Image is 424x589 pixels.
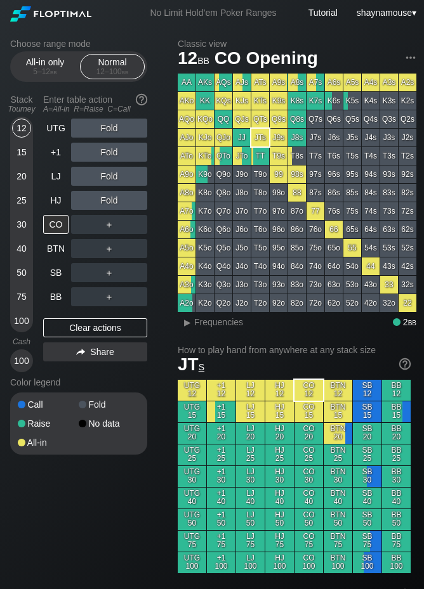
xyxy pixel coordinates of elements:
div: K9s [270,92,288,110]
div: J8o [233,184,251,202]
img: help.32db89a4.svg [135,93,149,107]
div: Q7o [215,202,232,220]
div: K7o [196,202,214,220]
div: T6s [325,147,343,165]
div: BB [43,287,69,306]
div: ATo [178,147,195,165]
div: A3o [178,276,195,294]
div: 54o [343,257,361,275]
div: 30 [12,215,31,234]
div: 20 [12,167,31,186]
div: 32s [399,276,416,294]
div: QQ [215,110,232,128]
div: CO 25 [295,444,323,465]
div: 63s [380,221,398,238]
div: 95o [270,239,288,257]
div: T7o [251,202,269,220]
div: A9o [178,165,195,183]
div: BTN 12 [324,380,352,401]
div: 64o [325,257,343,275]
div: BTN 50 [324,509,352,530]
div: 93s [380,165,398,183]
div: Cash [5,337,38,346]
div: AJs [233,74,251,91]
div: J3s [380,129,398,146]
div: QTs [251,110,269,128]
div: A8s [288,74,306,91]
div: Q2s [399,110,416,128]
div: HJ 20 [265,423,294,444]
div: +1 20 [207,423,235,444]
div: TT [251,147,269,165]
div: 93o [270,276,288,294]
div: BTN 20 [324,423,352,444]
div: J3o [233,276,251,294]
div: SB 15 [353,401,381,422]
div: A5o [178,239,195,257]
div: BTN 15 [324,401,352,422]
div: 97o [270,202,288,220]
div: ＋ [71,239,147,258]
div: ATs [251,74,269,91]
div: J2s [399,129,416,146]
div: Q9s [270,110,288,128]
div: 65s [343,221,361,238]
div: 86o [288,221,306,238]
div: 76s [325,202,343,220]
div: UTG 100 [178,552,206,573]
div: UTG 40 [178,488,206,508]
div: CO 50 [295,509,323,530]
div: AKo [178,92,195,110]
div: LJ [43,167,69,186]
div: SB 30 [353,466,381,487]
div: T8s [288,147,306,165]
div: Enter table action [43,89,147,119]
div: 73s [380,202,398,220]
div: 66 [325,221,343,238]
div: A9s [270,74,288,91]
div: K4s [362,92,380,110]
div: 44 [362,257,380,275]
div: BB 15 [382,401,411,422]
div: Q4s [362,110,380,128]
span: bb [50,67,57,76]
div: 74o [307,257,324,275]
div: T7s [307,147,324,165]
div: 100 [12,311,31,330]
div: BTN 40 [324,488,352,508]
div: HJ 75 [265,531,294,552]
div: CO 30 [295,466,323,487]
div: T2s [399,147,416,165]
div: LJ 40 [236,488,265,508]
div: UTG 75 [178,531,206,552]
div: 22 [399,294,416,312]
span: bb [197,53,209,67]
div: 40 [12,239,31,258]
div: CO 20 [295,423,323,444]
div: 85s [343,184,361,202]
div: HJ [43,191,69,210]
div: Q6o [215,221,232,238]
div: 64s [362,221,380,238]
div: JJ [233,129,251,146]
span: JT [178,354,204,374]
div: BTN 30 [324,466,352,487]
div: 2 [393,317,416,327]
div: Fold [71,143,147,162]
div: UTG [43,119,69,138]
div: BTN 75 [324,531,352,552]
div: HJ 15 [265,401,294,422]
h2: Classic view [178,39,416,49]
div: CO 15 [295,401,323,422]
div: 83s [380,184,398,202]
div: SB [43,263,69,282]
div: No Limit Hold’em Poker Ranges [131,8,295,21]
div: T3s [380,147,398,165]
div: UTG 12 [178,380,206,401]
div: Tourney [5,105,38,113]
div: BTN 25 [324,444,352,465]
div: CO 40 [295,488,323,508]
div: 92o [270,294,288,312]
div: J6s [325,129,343,146]
div: 25 [12,191,31,210]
